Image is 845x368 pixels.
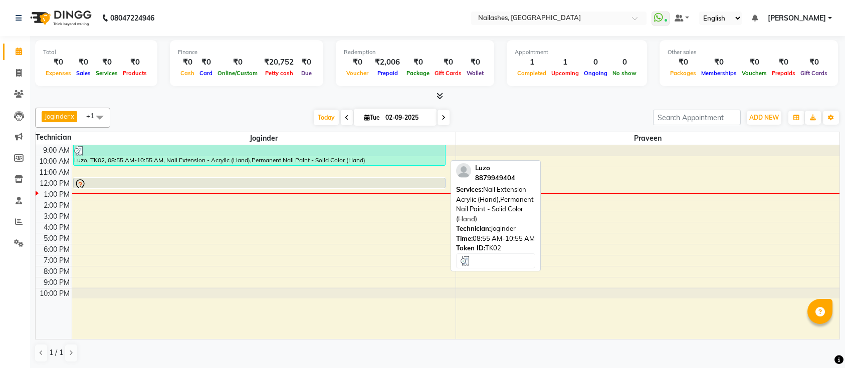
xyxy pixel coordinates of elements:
[38,288,72,299] div: 10:00 PM
[197,57,215,68] div: ₹0
[769,70,798,77] span: Prepaids
[549,70,581,77] span: Upcoming
[456,224,535,234] div: Joginder
[72,132,456,145] span: Joginder
[456,163,471,178] img: profile
[42,255,72,266] div: 7:00 PM
[215,70,260,77] span: Online/Custom
[74,145,446,165] div: Luzo, TK02, 08:55 AM-10:55 AM, Nail Extension - Acrylic (Hand),Permanent Nail Paint - Solid Color...
[515,70,549,77] span: Completed
[43,70,74,77] span: Expenses
[610,70,639,77] span: No show
[45,112,70,120] span: Joginder
[432,70,464,77] span: Gift Cards
[70,112,74,120] a: x
[298,57,315,68] div: ₹0
[263,70,296,77] span: Petty cash
[382,110,433,125] input: 2025-09-02
[344,57,371,68] div: ₹0
[475,173,515,183] div: 8879949404
[42,277,72,288] div: 9:00 PM
[178,48,315,57] div: Finance
[37,156,72,167] div: 10:00 AM
[668,70,699,77] span: Packages
[456,132,840,145] span: Praveen
[581,57,610,68] div: 0
[798,70,830,77] span: Gift Cards
[215,57,260,68] div: ₹0
[456,224,491,232] span: Technician:
[456,243,535,253] div: TK02
[43,57,74,68] div: ₹0
[43,48,149,57] div: Total
[404,70,432,77] span: Package
[197,70,215,77] span: Card
[299,70,314,77] span: Due
[42,233,72,244] div: 5:00 PM
[42,266,72,277] div: 8:00 PM
[456,234,473,242] span: Time:
[260,57,298,68] div: ₹20,752
[768,13,826,24] span: [PERSON_NAME]
[344,48,486,57] div: Redemption
[456,185,534,223] span: Nail Extension - Acrylic (Hand),Permanent Nail Paint - Solid Color (Hand)
[475,164,490,172] span: Luzo
[74,70,93,77] span: Sales
[110,4,154,32] b: 08047224946
[464,70,486,77] span: Wallet
[93,57,120,68] div: ₹0
[581,70,610,77] span: Ongoing
[749,114,779,121] span: ADD NEW
[42,211,72,222] div: 3:00 PM
[37,167,72,178] div: 11:00 AM
[41,145,72,156] div: 9:00 AM
[344,70,371,77] span: Voucher
[42,244,72,255] div: 6:00 PM
[178,57,197,68] div: ₹0
[74,178,446,188] div: Amrita, TK01, 12:00 PM-01:00 PM, Nail Extension - Acrylic (Hand)
[38,178,72,189] div: 12:00 PM
[49,347,63,358] span: 1 / 1
[375,70,400,77] span: Prepaid
[120,70,149,77] span: Products
[42,189,72,200] div: 1:00 PM
[36,132,72,143] div: Technician
[456,234,535,244] div: 08:55 AM-10:55 AM
[739,70,769,77] span: Vouchers
[769,57,798,68] div: ₹0
[432,57,464,68] div: ₹0
[456,244,485,252] span: Token ID:
[464,57,486,68] div: ₹0
[93,70,120,77] span: Services
[610,57,639,68] div: 0
[549,57,581,68] div: 1
[42,222,72,233] div: 4:00 PM
[798,57,830,68] div: ₹0
[404,57,432,68] div: ₹0
[515,48,639,57] div: Appointment
[668,48,830,57] div: Other sales
[515,57,549,68] div: 1
[699,57,739,68] div: ₹0
[86,112,102,120] span: +1
[362,114,382,121] span: Tue
[653,110,741,125] input: Search Appointment
[699,70,739,77] span: Memberships
[42,200,72,211] div: 2:00 PM
[371,57,404,68] div: ₹2,006
[178,70,197,77] span: Cash
[314,110,339,125] span: Today
[74,57,93,68] div: ₹0
[803,328,835,358] iframe: chat widget
[456,185,483,193] span: Services:
[739,57,769,68] div: ₹0
[668,57,699,68] div: ₹0
[26,4,94,32] img: logo
[747,111,781,125] button: ADD NEW
[120,57,149,68] div: ₹0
